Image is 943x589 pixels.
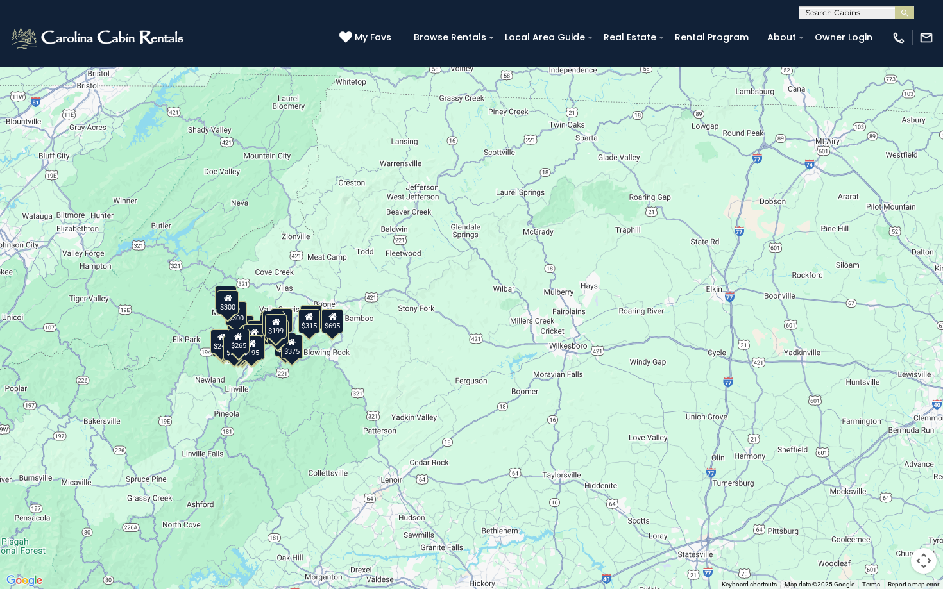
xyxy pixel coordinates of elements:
[597,28,663,47] a: Real Estate
[892,31,906,45] img: phone-regular-white.png
[919,31,933,45] img: mail-regular-white.png
[10,25,187,51] img: White-1-2.png
[498,28,591,47] a: Local Area Guide
[668,28,755,47] a: Rental Program
[339,31,395,45] a: My Favs
[407,28,493,47] a: Browse Rentals
[355,31,391,44] span: My Favs
[808,28,879,47] a: Owner Login
[761,28,803,47] a: About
